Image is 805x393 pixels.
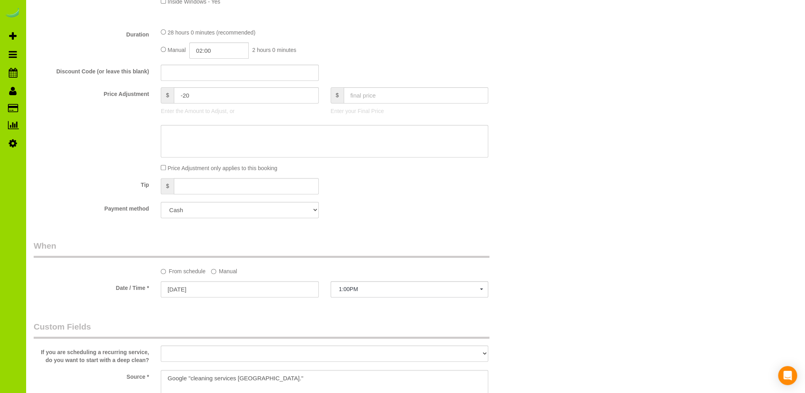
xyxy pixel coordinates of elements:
span: 28 hours 0 minutes (recommended) [167,29,255,36]
label: Discount Code (or leave this blank) [28,65,155,75]
label: Manual [211,265,237,275]
span: $ [161,178,174,194]
legend: Custom Fields [34,321,489,339]
span: 2 hours 0 minutes [252,47,296,53]
label: Payment method [28,202,155,213]
img: Automaid Logo [5,8,21,19]
label: If you are scheduling a recurring service, do you want to start with a deep clean? [28,345,155,364]
div: Open Intercom Messenger [778,366,797,385]
legend: When [34,240,489,258]
input: From schedule [161,269,166,274]
label: Duration [28,28,155,38]
button: 1:00PM [331,281,488,297]
span: 1:00PM [339,286,480,292]
label: Tip [28,178,155,189]
input: MM/DD/YYYY [161,281,318,297]
p: Enter your Final Price [331,107,488,115]
input: final price [344,87,489,104]
label: Price Adjustment [28,87,155,98]
span: Price Adjustment only applies to this booking [167,165,277,171]
label: Date / Time * [28,281,155,292]
span: $ [331,87,344,104]
p: Enter the Amount to Adjust, or [161,107,318,115]
span: $ [161,87,174,104]
span: Manual [167,47,186,53]
label: From schedule [161,265,206,275]
label: Source * [28,370,155,381]
input: Manual [211,269,216,274]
